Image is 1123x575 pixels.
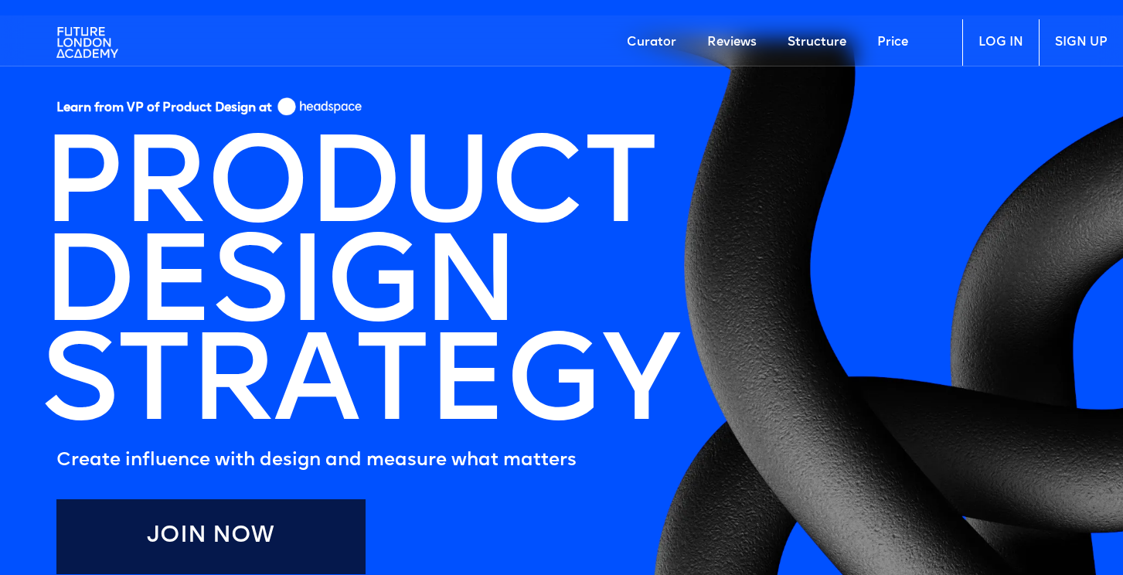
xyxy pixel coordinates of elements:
a: Curator [611,19,692,66]
h1: PRODUCT DESIGN STRATEGY [41,141,678,437]
h5: Learn from VP of Product Design at [56,100,272,121]
a: LOG IN [962,19,1039,66]
a: Structure [772,19,862,66]
a: Reviews [692,19,772,66]
a: Join Now [56,499,366,574]
a: Price [862,19,924,66]
a: SIGN UP [1039,19,1123,66]
h5: Create influence with design and measure what matters [56,445,678,476]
